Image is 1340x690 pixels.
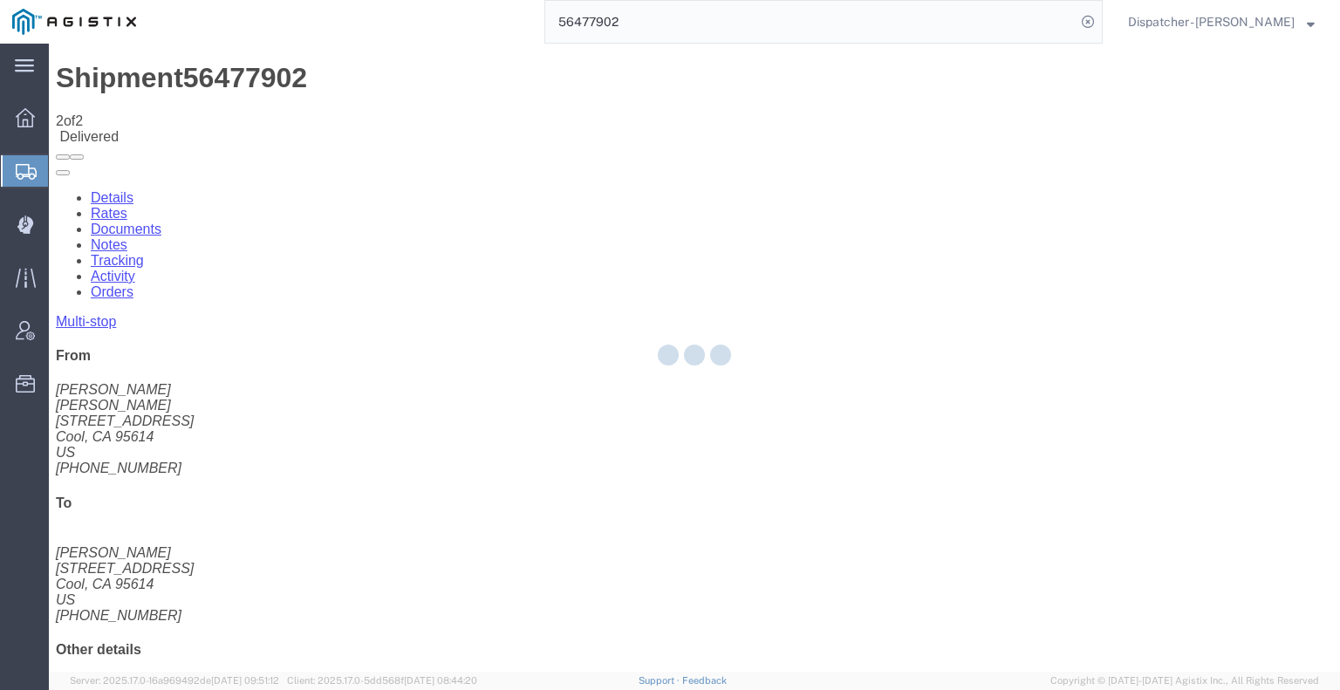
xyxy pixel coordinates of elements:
a: Details [42,147,85,161]
a: Rates [42,162,79,177]
a: Support [639,675,682,686]
span: Client: 2025.17.0-5dd568f [287,675,477,686]
button: Email shipment [7,111,21,116]
input: Search for shipment number, reference number [545,1,1076,43]
address: [PERSON_NAME] [PERSON_NAME] [STREET_ADDRESS] Cool, CA 95614 [PHONE_NUMBER] [7,338,1284,433]
h4: From [7,304,1284,320]
span: US [7,401,26,416]
span: [DATE] 09:51:12 [211,675,279,686]
h1: Shipment [7,18,1284,51]
a: Multi-stop [7,270,67,285]
button: Track shipment [7,126,21,132]
span: Dispatcher - Cameron Bowman [1128,12,1295,31]
a: Orders [42,241,85,256]
span: [DATE] 08:44:20 [404,675,477,686]
h4: Other details [7,598,1284,614]
address: [PERSON_NAME] [STREET_ADDRESS] Cool, CA 95614 [PHONE_NUMBER] [7,486,1284,580]
a: Documents [42,178,113,193]
a: Notes [42,194,79,208]
a: Activity [42,225,86,240]
button: Dispatcher - [PERSON_NAME] [1127,11,1316,32]
span: 2 [7,70,15,85]
span: US [7,549,26,564]
div: of [7,70,1284,85]
span: Copyright © [DATE]-[DATE] Agistix Inc., All Rights Reserved [1050,673,1319,688]
a: Tracking [42,209,95,224]
button: Add a note [21,111,35,116]
span: 56477902 [134,18,258,50]
h4: To [7,452,1284,468]
span: 2 [26,70,34,85]
span: Delivered [10,85,70,100]
span: Server: 2025.17.0-16a969492de [70,675,279,686]
a: Feedback [682,675,727,686]
img: logo [12,9,136,35]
